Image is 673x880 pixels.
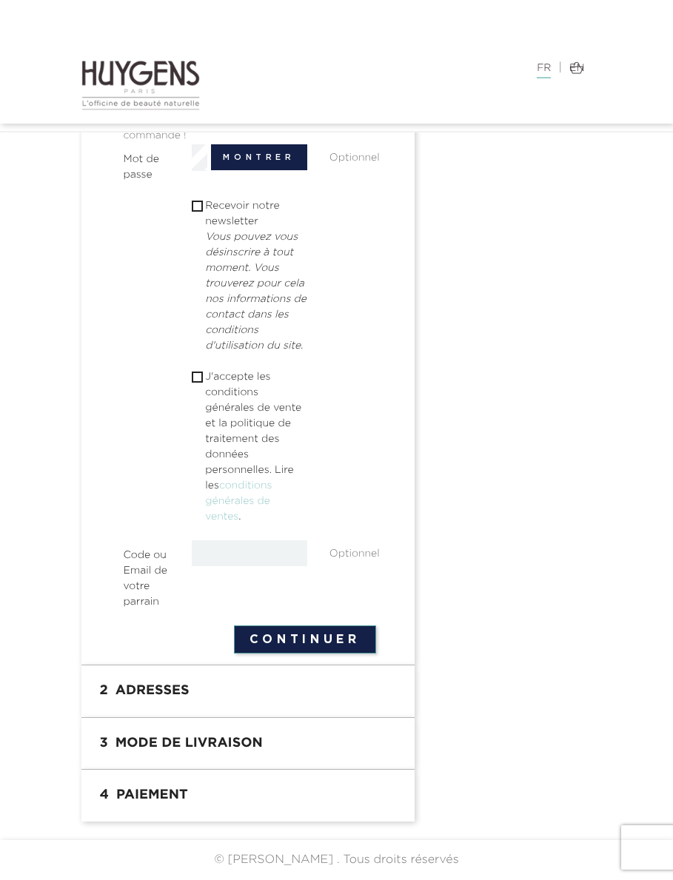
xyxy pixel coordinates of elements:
[205,369,307,525] p: J'accepte les conditions générales de vente et la politique de traitement des données personnelle...
[93,729,404,759] h1: Mode de livraison
[93,781,404,810] h1: Paiement
[205,232,307,351] em: Vous pouvez vous désinscrire à tout moment. Vous trouverez pour cela nos informations de contact ...
[318,144,387,166] div: Optionnel
[11,851,662,869] div: © [PERSON_NAME] . Tous droits réservés
[93,729,115,759] span: 3
[113,144,181,183] label: Mot de passe
[93,676,115,706] span: 2
[348,59,592,77] div: |
[318,540,387,562] div: Optionnel
[205,480,272,522] a: conditions générales de ventes
[124,112,337,141] span: Et gagnez du temps pour votre prochaine commande !
[205,198,307,354] label: Recevoir notre newsletter
[93,676,404,706] h1: Adresses
[93,781,116,810] span: 4
[113,540,181,610] label: Code ou Email de votre parrain
[81,59,201,111] img: Huygens logo
[234,625,376,654] button: Continuer
[211,144,307,170] button: Montrer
